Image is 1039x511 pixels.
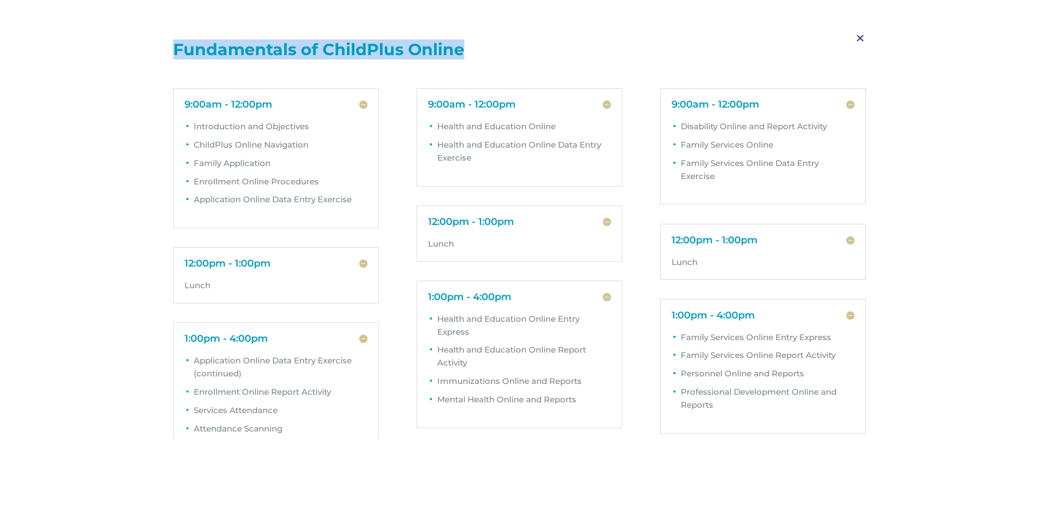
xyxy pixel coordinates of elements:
[428,237,611,250] p: Lunch
[681,386,854,417] li: Professional Development Online and Reports
[437,120,611,138] li: Health and Education Online
[173,42,866,63] h1: Fundamentals of ChildPlus Online
[672,99,854,109] h5: 9:00am - 12:00pm
[194,422,367,441] li: Attendance Scanning
[194,404,367,422] li: Services Attendance
[194,175,367,194] li: Enrollment Online Procedures
[185,334,367,343] h5: 1:00pm - 4:00pm
[194,138,367,157] li: ChildPlus Online Navigation
[672,310,854,320] h5: 1:00pm - 4:00pm
[428,217,611,227] h5: 12:00pm - 1:00pm
[428,99,611,109] h5: 9:00am - 12:00pm
[437,313,611,344] li: Health and Education Online Entry Express
[194,193,367,211] li: Application Online Data Entry Exercise
[428,292,611,302] h5: 1:00pm - 4:00pm
[672,256,854,269] p: Lunch
[437,393,611,412] li: Mental Health Online and Reports
[844,23,876,54] span: M
[681,349,854,367] li: Family Services Online Report Activity
[681,138,854,157] li: Family Services Online
[437,375,611,393] li: Immunizations Online and Reports
[194,120,367,138] li: Introduction and Objectives
[185,279,367,292] p: Lunch
[681,120,854,138] li: Disability Online and Report Activity
[185,99,367,109] h5: 9:00am - 12:00pm
[185,258,367,268] h5: 12:00pm - 1:00pm
[194,157,367,175] li: Family Application
[194,386,367,404] li: Enrollment Online Report Activity
[437,343,611,375] li: Health and Education Online Report Activity
[437,138,611,170] li: Health and Education Online Data Entry Exercise
[194,354,367,386] li: Application Online Data Entry Exercise (continued)
[672,235,854,245] h5: 12:00pm - 1:00pm
[681,367,854,386] li: Personnel Online and Reports
[681,331,854,349] li: Family Services Online Entry Express
[681,157,854,188] li: Family Services Online Data Entry Exercise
